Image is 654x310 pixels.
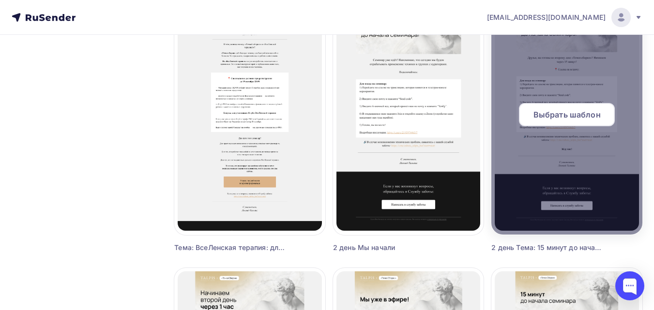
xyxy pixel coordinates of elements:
[487,13,606,22] span: [EMAIL_ADDRESS][DOMAIN_NAME]
[533,109,601,120] span: Выбрать шаблон
[174,243,288,252] div: Тема: ВсеЛенская терапия: для тех, кто готов к следующему шагу
[491,243,605,252] div: 2 день Тема: 15 минут до начала семинара!
[333,243,446,252] div: 2 день Мы начали
[487,8,642,27] a: [EMAIL_ADDRESS][DOMAIN_NAME]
